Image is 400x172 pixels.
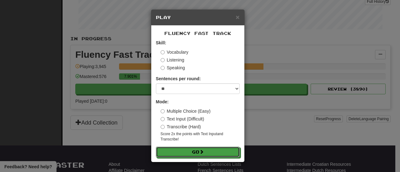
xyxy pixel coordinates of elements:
label: Text Input (Difficult) [161,116,204,122]
strong: Skill: [156,40,166,45]
input: Listening [161,58,165,62]
button: Go [156,147,240,157]
h5: Play [156,14,240,21]
button: Close [236,14,239,20]
label: Multiple Choice (Easy) [161,108,211,114]
small: Score 2x the points with Text Input and Transcribe ! [161,131,240,142]
strong: Mode: [156,99,169,104]
input: Speaking [161,66,165,70]
label: Sentences per round: [156,76,201,82]
span: Fluency Fast Track [164,31,231,36]
label: Speaking [161,65,185,71]
input: Multiple Choice (Easy) [161,109,165,113]
label: Listening [161,57,184,63]
input: Vocabulary [161,50,165,54]
label: Transcribe (Hard) [161,124,201,130]
input: Text Input (Difficult) [161,117,165,121]
input: Transcribe (Hard) [161,125,165,129]
span: × [236,13,239,21]
label: Vocabulary [161,49,188,55]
